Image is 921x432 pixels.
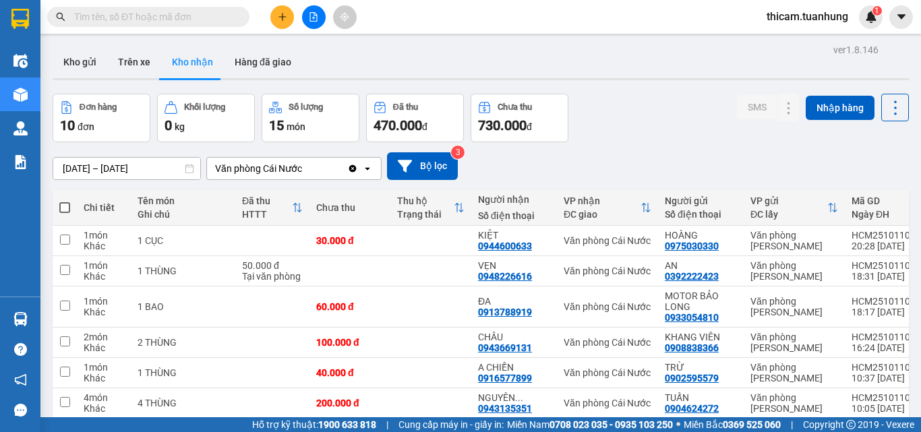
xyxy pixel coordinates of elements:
[665,342,719,353] div: 0908838366
[84,362,124,373] div: 1 món
[684,417,781,432] span: Miền Bắc
[84,332,124,342] div: 2 món
[750,392,838,414] div: Văn phòng [PERSON_NAME]
[316,337,384,348] div: 100.000 đ
[515,392,523,403] span: ...
[665,260,737,271] div: AN
[478,342,532,353] div: 0943669131
[397,209,454,220] div: Trạng thái
[252,417,376,432] span: Hỗ trợ kỹ thuật:
[84,342,124,353] div: Khác
[665,332,737,342] div: KHANG VIÊN
[386,417,388,432] span: |
[478,403,532,414] div: 0943135351
[676,422,680,427] span: ⚪️
[665,230,737,241] div: HOÀNG
[138,398,229,408] div: 4 THÙNG
[84,230,124,241] div: 1 món
[665,195,737,206] div: Người gửi
[564,195,641,206] div: VP nhận
[564,398,651,408] div: Văn phòng Cái Nước
[287,121,305,132] span: món
[478,271,532,282] div: 0948226616
[242,260,303,271] div: 50.000 đ
[13,312,28,326] img: warehouse-icon
[289,102,323,112] div: Số lượng
[14,373,27,386] span: notification
[318,419,376,430] strong: 1900 633 818
[564,266,651,276] div: Văn phòng Cái Nước
[53,158,200,179] input: Select a date range.
[665,312,719,323] div: 0933054810
[138,301,229,312] div: 1 BAO
[14,404,27,416] span: message
[56,12,65,22] span: search
[665,373,719,383] div: 0902595579
[316,301,384,312] div: 60.000 đ
[478,210,550,221] div: Số điện thoại
[175,121,185,132] span: kg
[224,46,302,78] button: Hàng đã giao
[398,417,504,432] span: Cung cấp máy in - giấy in:
[84,296,124,307] div: 1 món
[478,230,550,241] div: KIỆT
[340,12,349,22] span: aim
[557,190,658,226] th: Toggle SortBy
[665,271,719,282] div: 0392222423
[387,152,458,180] button: Bộ lọc
[889,5,913,29] button: caret-down
[422,121,427,132] span: đ
[478,260,550,271] div: VẸN
[84,392,124,403] div: 4 món
[564,235,651,246] div: Văn phòng Cái Nước
[750,260,838,282] div: Văn phòng [PERSON_NAME]
[84,403,124,414] div: Khác
[397,195,454,206] div: Thu hộ
[278,12,287,22] span: plus
[303,162,305,175] input: Selected Văn phòng Cái Nước.
[852,209,916,220] div: Ngày ĐH
[316,202,384,213] div: Chưa thu
[53,46,107,78] button: Kho gửi
[242,195,292,206] div: Đã thu
[756,8,859,25] span: thicam.tuanhung
[138,235,229,246] div: 1 CỤC
[84,307,124,317] div: Khác
[138,195,229,206] div: Tên món
[750,296,838,317] div: Văn phòng [PERSON_NAME]
[564,367,651,378] div: Văn phòng Cái Nước
[750,332,838,353] div: Văn phòng [PERSON_NAME]
[750,362,838,383] div: Văn phòng [PERSON_NAME]
[750,209,827,220] div: ĐC lấy
[865,11,877,23] img: icon-new-feature
[507,417,673,432] span: Miền Nam
[527,121,532,132] span: đ
[84,241,124,251] div: Khác
[60,117,75,133] span: 10
[478,117,527,133] span: 730.000
[393,102,418,112] div: Đã thu
[84,202,124,213] div: Chi tiết
[242,271,303,282] div: Tại văn phòng
[80,102,117,112] div: Đơn hàng
[723,419,781,430] strong: 0369 525 060
[750,195,827,206] div: VP gửi
[269,117,284,133] span: 15
[13,54,28,68] img: warehouse-icon
[262,94,359,142] button: Số lượng15món
[737,95,777,119] button: SMS
[665,290,737,312] div: MOTOR BẢO LONG
[564,301,651,312] div: Văn phòng Cái Nước
[13,88,28,102] img: warehouse-icon
[14,343,27,356] span: question-circle
[78,121,94,132] span: đơn
[84,271,124,282] div: Khác
[374,117,422,133] span: 470.000
[833,42,879,57] div: ver 1.8.146
[333,5,357,29] button: aim
[471,94,568,142] button: Chưa thu730.000đ
[84,260,124,271] div: 1 món
[347,163,358,174] svg: Clear value
[478,373,532,383] div: 0916577899
[161,46,224,78] button: Kho nhận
